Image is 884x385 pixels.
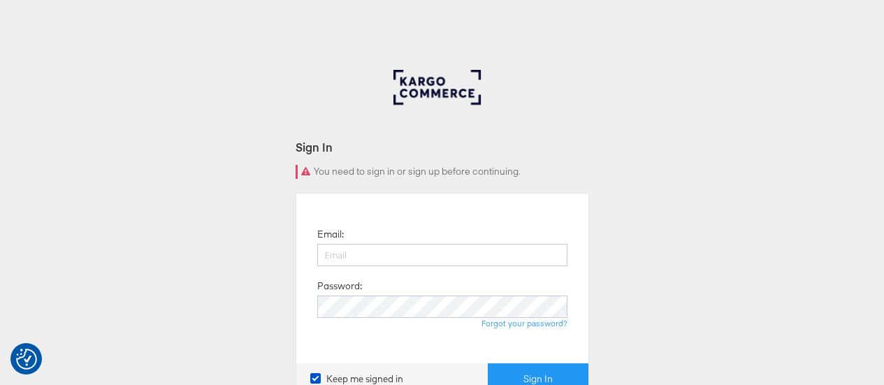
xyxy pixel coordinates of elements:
[317,279,362,293] label: Password:
[16,349,37,370] img: Revisit consent button
[16,349,37,370] button: Consent Preferences
[481,318,567,328] a: Forgot your password?
[296,165,589,179] div: You need to sign in or sign up before continuing.
[317,228,344,241] label: Email:
[296,139,589,155] div: Sign In
[317,244,567,266] input: Email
